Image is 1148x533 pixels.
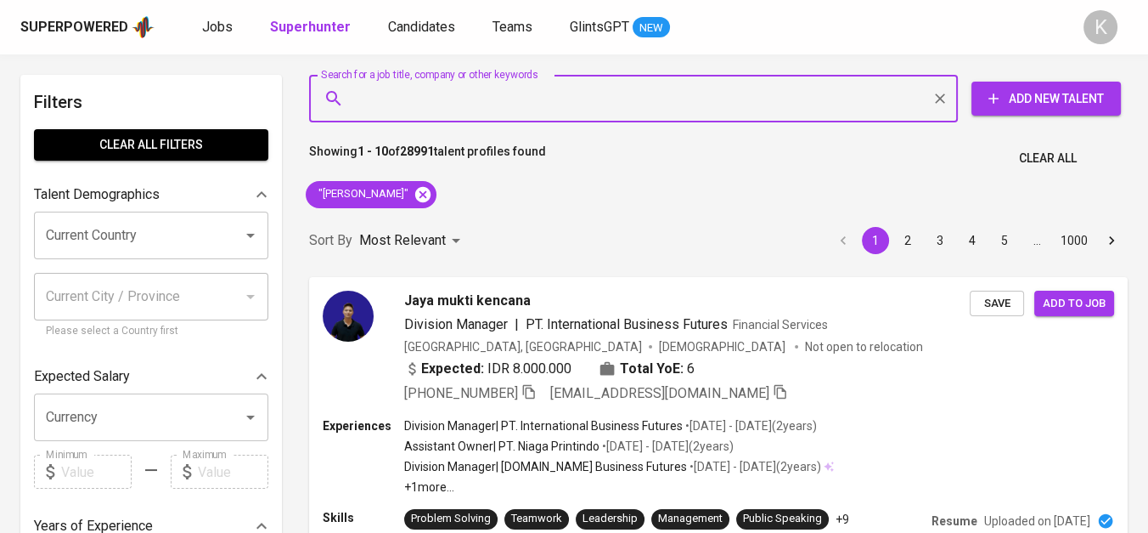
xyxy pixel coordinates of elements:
[270,17,354,38] a: Superhunter
[658,511,723,527] div: Management
[1083,10,1117,44] div: K
[620,359,684,379] b: Total YoE:
[991,227,1018,254] button: Go to page 5
[323,509,404,526] p: Skills
[1034,291,1114,317] button: Add to job
[404,291,531,311] span: Jaya mukti kencana
[202,17,236,38] a: Jobs
[1023,232,1050,249] div: …
[582,511,638,527] div: Leadership
[633,20,670,37] span: NEW
[515,315,519,335] span: |
[1019,148,1077,169] span: Clear All
[270,19,351,35] b: Superhunter
[388,19,455,35] span: Candidates
[202,19,233,35] span: Jobs
[687,359,695,379] span: 6
[599,438,734,455] p: • [DATE] - [DATE] ( 2 years )
[359,230,446,251] p: Most Relevant
[34,178,268,212] div: Talent Demographics
[926,227,954,254] button: Go to page 3
[894,227,921,254] button: Go to page 2
[309,230,352,251] p: Sort By
[34,366,130,387] p: Expected Salary
[511,511,562,527] div: Teamwork
[492,19,532,35] span: Teams
[61,455,132,489] input: Value
[132,14,155,40] img: app logo
[928,87,952,111] button: Clear
[862,227,889,254] button: page 1
[550,385,769,401] span: [EMAIL_ADDRESS][DOMAIN_NAME]
[1098,227,1125,254] button: Go to next page
[743,511,822,527] div: Public Speaking
[359,225,466,257] div: Most Relevant
[357,145,388,158] b: 1 - 10
[404,316,508,332] span: Division Manager
[34,360,268,394] div: Expected Salary
[404,338,642,355] div: [GEOGRAPHIC_DATA], [GEOGRAPHIC_DATA]
[306,186,419,202] span: "[PERSON_NAME]"
[306,181,436,208] div: "[PERSON_NAME]"
[1055,227,1093,254] button: Go to page 1000
[239,224,262,247] button: Open
[239,405,262,429] button: Open
[48,134,255,156] span: Clear All filters
[421,359,484,379] b: Expected:
[492,17,536,38] a: Teams
[404,438,599,455] p: Assistant Owner | PT. Niaga Printindo
[970,291,1024,317] button: Save
[309,143,546,174] p: Showing of talent profiles found
[34,88,268,116] h6: Filters
[959,227,986,254] button: Go to page 4
[323,291,374,342] img: 09c6528dd1e346af35d6c2857e136f68.jpeg
[323,417,404,434] p: Experiences
[404,417,683,434] p: Division Manager | PT. International Business Futures
[404,479,834,496] p: +1 more ...
[404,359,571,379] div: IDR 8.000.000
[570,17,670,38] a: GlintsGPT NEW
[570,19,629,35] span: GlintsGPT
[984,513,1090,530] p: Uploaded on [DATE]
[733,318,828,332] span: Financial Services
[411,511,491,527] div: Problem Solving
[400,145,434,158] b: 28991
[198,455,268,489] input: Value
[978,294,1016,314] span: Save
[971,82,1121,116] button: Add New Talent
[1012,143,1083,174] button: Clear All
[34,184,160,205] p: Talent Demographics
[20,18,128,37] div: Superpowered
[687,458,821,475] p: • [DATE] - [DATE] ( 2 years )
[683,417,817,434] p: • [DATE] - [DATE] ( 2 years )
[404,385,518,401] span: [PHONE_NUMBER]
[836,511,849,528] p: +9
[404,458,687,475] p: Division Manager | [DOMAIN_NAME] Business Futures
[805,338,923,355] p: Not open to relocation
[985,88,1107,110] span: Add New Talent
[34,129,268,161] button: Clear All filters
[931,513,977,530] p: Resume
[388,17,459,38] a: Candidates
[827,227,1128,254] nav: pagination navigation
[20,14,155,40] a: Superpoweredapp logo
[659,338,788,355] span: [DEMOGRAPHIC_DATA]
[46,323,256,340] p: Please select a Country first
[526,316,728,332] span: PT. International Business Futures
[1043,294,1106,314] span: Add to job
